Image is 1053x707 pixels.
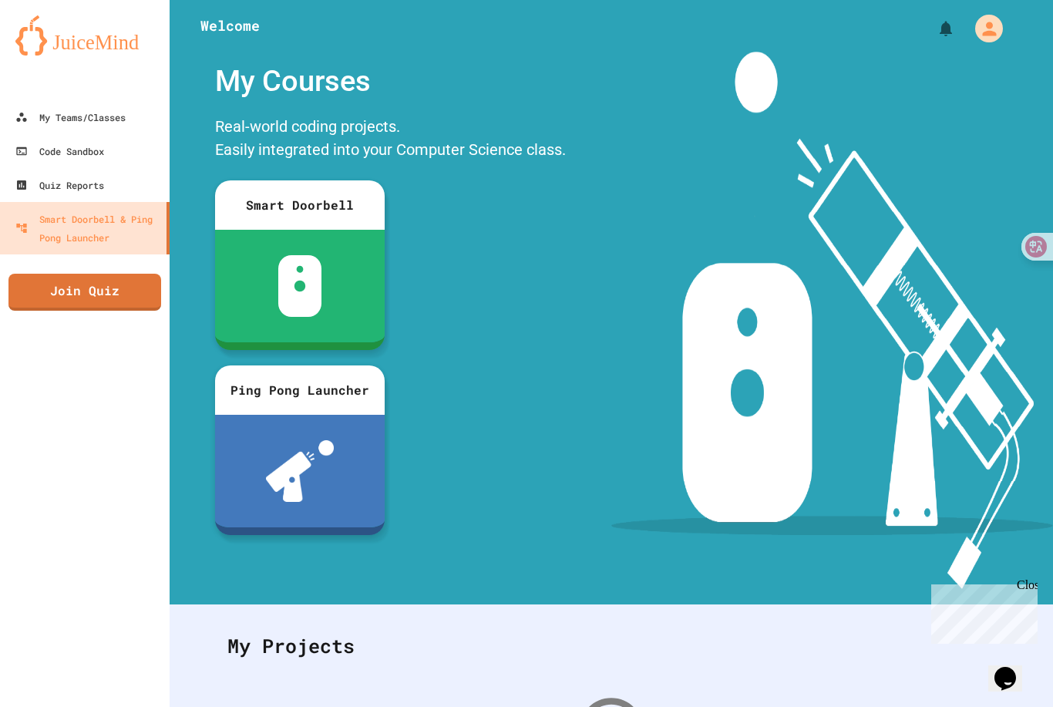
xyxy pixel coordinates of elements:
[15,108,126,126] div: My Teams/Classes
[15,176,104,194] div: Quiz Reports
[207,52,574,111] div: My Courses
[215,365,385,415] div: Ping Pong Launcher
[8,274,161,311] a: Join Quiz
[15,210,160,247] div: Smart Doorbell & Ping Pong Launcher
[215,180,385,230] div: Smart Doorbell
[266,440,335,502] img: ppl-with-ball.png
[988,645,1038,692] iframe: chat widget
[908,15,959,42] div: My Notifications
[959,11,1007,46] div: My Account
[207,111,574,169] div: Real-world coding projects. Easily integrated into your Computer Science class.
[212,616,1011,676] div: My Projects
[6,6,106,98] div: Chat with us now!Close
[15,15,154,56] img: logo-orange.svg
[611,52,1053,589] img: banner-image-my-projects.png
[925,578,1038,644] iframe: chat widget
[15,142,104,160] div: Code Sandbox
[278,255,322,317] img: sdb-white.svg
